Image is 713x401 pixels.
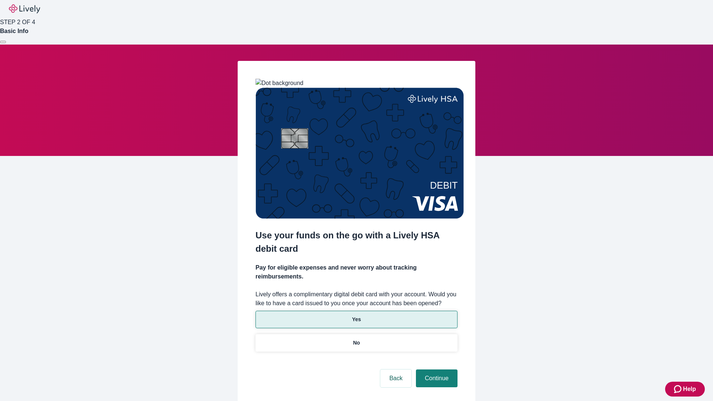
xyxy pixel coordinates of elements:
[255,290,458,308] label: Lively offers a complimentary digital debit card with your account. Would you like to have a card...
[380,369,411,387] button: Back
[255,88,464,219] img: Debit card
[674,385,683,394] svg: Zendesk support icon
[352,316,361,323] p: Yes
[416,369,458,387] button: Continue
[665,382,705,397] button: Zendesk support iconHelp
[353,339,360,347] p: No
[255,334,458,352] button: No
[255,311,458,328] button: Yes
[255,263,458,281] h4: Pay for eligible expenses and never worry about tracking reimbursements.
[255,229,458,255] h2: Use your funds on the go with a Lively HSA debit card
[683,385,696,394] span: Help
[255,79,303,88] img: Dot background
[9,4,40,13] img: Lively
